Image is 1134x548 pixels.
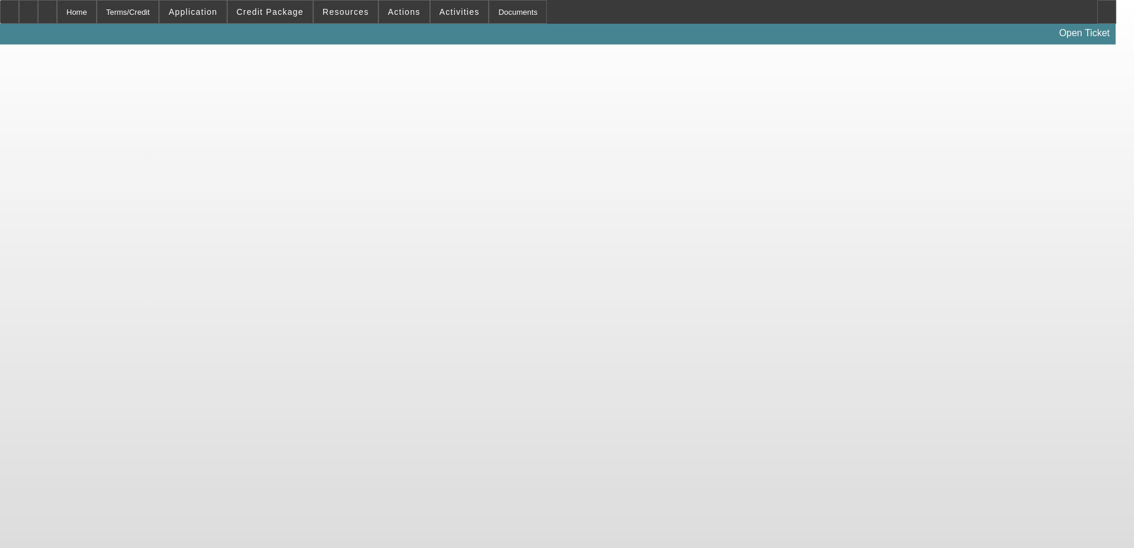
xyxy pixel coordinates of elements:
span: Actions [388,7,421,17]
button: Credit Package [228,1,313,23]
span: Resources [323,7,369,17]
button: Activities [431,1,489,23]
button: Resources [314,1,378,23]
span: Activities [439,7,480,17]
button: Actions [379,1,429,23]
a: Open Ticket [1055,23,1114,43]
span: Application [168,7,217,17]
span: Credit Package [237,7,304,17]
button: Application [160,1,226,23]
